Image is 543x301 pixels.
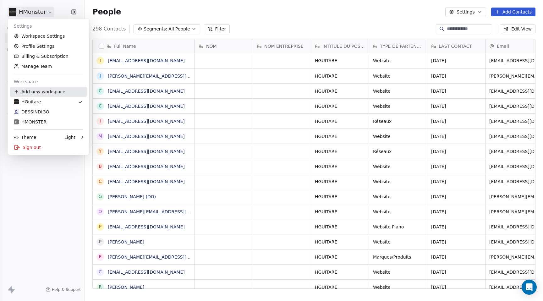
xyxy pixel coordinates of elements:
[14,99,41,105] div: HGuitare
[10,77,87,87] div: Workspace
[14,109,49,115] div: DESSINDIGO
[14,119,47,125] div: HMONSTER
[14,109,19,114] img: DD.jpeg
[10,31,87,41] a: Workspace Settings
[10,142,87,152] div: Sign out
[14,134,36,140] div: Theme
[10,21,87,31] div: Settings
[15,120,18,124] span: H
[10,51,87,61] a: Billing & Subscription
[10,41,87,51] a: Profile Settings
[10,61,87,71] a: Manage Team
[14,99,19,104] img: HG1.jpg
[10,87,87,97] div: Add new workspace
[64,134,75,140] div: Light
